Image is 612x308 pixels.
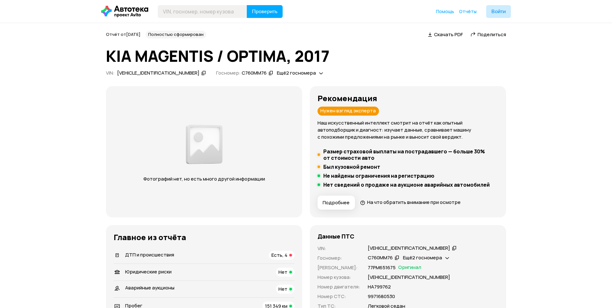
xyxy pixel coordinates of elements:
[106,31,141,37] span: Отчёт от [DATE]
[318,264,360,271] p: [PERSON_NAME] :
[278,269,287,275] span: Нет
[368,245,450,252] div: [VEHICLE_IDENTIFICATION_NUMBER]
[318,107,379,116] div: Нужен взгляд эксперта
[184,121,224,168] img: d89e54fb62fcf1f0.png
[368,293,395,300] p: 9971680530
[428,31,463,38] a: Скачать PDF
[106,47,506,65] h1: KIA MAGENTIS / OPTIMA, 2017
[146,31,206,38] div: Полностью сформирован
[318,245,360,252] p: VIN :
[491,9,506,14] span: Войти
[368,255,393,261] div: С760ММ76
[459,8,477,15] a: Отчёты
[367,199,461,206] span: На что обратить внимание при осмотре
[436,8,454,15] a: Помощь
[318,255,360,262] p: Госномер :
[158,5,247,18] input: VIN, госномер, номер кузова
[252,9,278,14] span: Проверить
[436,8,454,14] span: Помощь
[323,164,380,170] h5: Был кузовной ремонт
[368,264,396,271] p: 77РМ651675
[318,119,498,141] p: Наш искусственный интеллект смотрит на отчёт как опытный автоподборщик и диагност: изучает данные...
[278,286,287,292] span: Нет
[323,199,350,206] span: Подробнее
[277,69,316,76] span: Ещё 2 госномера
[247,5,283,18] button: Проверить
[323,148,498,161] h5: Размер страховой выплаты на пострадавшего — больше 30% от стоимости авто
[323,182,490,188] h5: Нет сведений о продаже на аукционе аварийных автомобилей
[368,274,450,281] p: [VEHICLE_IDENTIFICATION_NUMBER]
[137,175,271,182] p: Фотографий нет, но есть много другой информации
[368,283,391,290] p: НА799762
[459,8,477,14] span: Отчёты
[318,233,354,240] h4: Данные ПТС
[318,283,360,290] p: Номер двигателя :
[318,293,360,300] p: Номер СТС :
[114,233,294,242] h3: Главное из отчёта
[125,268,172,275] span: Юридические риски
[471,31,506,38] a: Поделиться
[398,264,421,271] span: Оригинал
[478,31,506,38] span: Поделиться
[486,5,511,18] button: Войти
[403,254,442,261] span: Ещё 2 госномера
[360,199,461,206] a: На что обратить внимание при осмотре
[125,251,174,258] span: ДТП и происшествия
[125,284,174,291] span: Аварийные аукционы
[117,70,199,77] div: [VEHICLE_IDENTIFICATION_NUMBER]
[271,252,287,258] span: Есть, 4
[318,196,355,210] button: Подробнее
[216,69,241,76] span: Госномер:
[434,31,463,38] span: Скачать PDF
[106,69,115,76] span: VIN :
[318,274,360,281] p: Номер кузова :
[242,70,267,77] div: С760ММ76
[318,94,498,103] h3: Рекомендация
[323,173,434,179] h5: Не найдены ограничения на регистрацию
